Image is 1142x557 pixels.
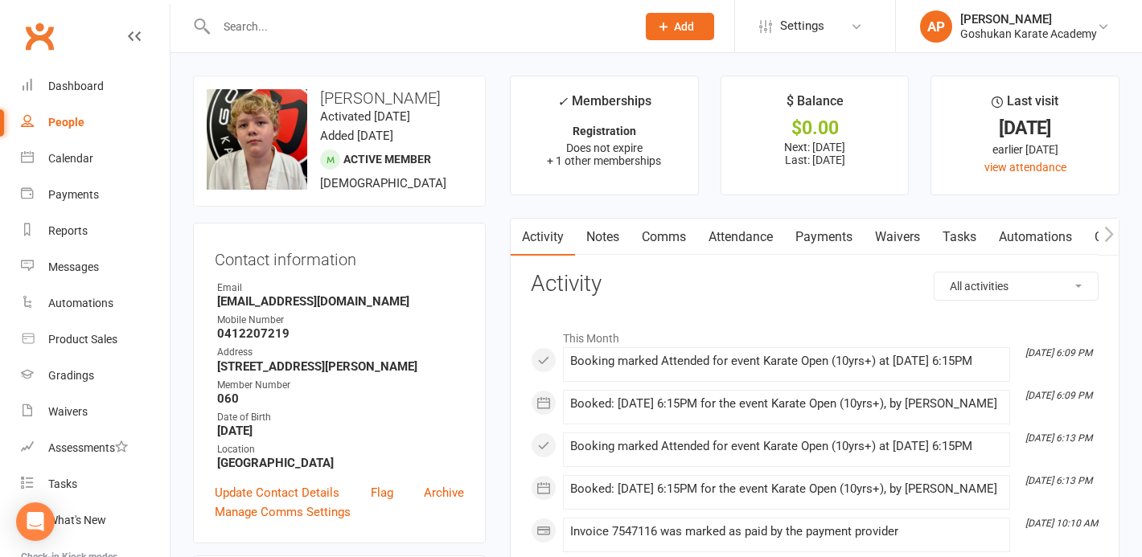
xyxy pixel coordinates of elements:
i: [DATE] 6:09 PM [1025,347,1092,358]
div: [DATE] [946,120,1104,137]
div: Payments [48,188,99,201]
div: earlier [DATE] [946,141,1104,158]
h3: [PERSON_NAME] [207,89,472,107]
a: Clubworx [19,16,60,56]
a: Product Sales [21,322,170,358]
a: Gradings [21,358,170,394]
div: Mobile Number [217,313,464,328]
div: Tasks [48,477,77,490]
a: Comms [631,219,697,256]
a: Waivers [864,219,931,256]
a: Assessments [21,430,170,466]
div: Invoice 7547116 was marked as paid by the payment provider [570,525,1003,539]
span: Settings [780,8,824,44]
i: [DATE] 10:10 AM [1025,518,1098,529]
div: Product Sales [48,333,117,346]
p: Next: [DATE] Last: [DATE] [736,141,894,166]
strong: 060 [217,391,464,406]
a: People [21,104,170,141]
div: Gradings [48,369,94,382]
a: Payments [784,219,864,256]
a: Calendar [21,141,170,177]
div: Open Intercom Messenger [16,502,55,541]
a: Reports [21,213,170,249]
div: Dashboard [48,80,104,92]
time: Activated [DATE] [320,109,410,124]
a: Update Contact Details [215,483,339,502]
a: view attendance [984,161,1066,174]
a: Tasks [931,219,988,256]
li: This Month [531,322,1099,347]
div: $0.00 [736,120,894,137]
strong: [DATE] [217,424,464,438]
a: What's New [21,502,170,539]
a: Notes [575,219,631,256]
span: Active member [343,153,431,166]
div: Booked: [DATE] 6:15PM for the event Karate Open (10yrs+), by [PERSON_NAME] [570,482,1003,496]
a: Activity [511,219,575,256]
strong: Registration [573,125,636,137]
div: Booking marked Attended for event Karate Open (10yrs+) at [DATE] 6:15PM [570,354,1003,368]
img: image1693303622.png [207,89,307,190]
i: ✓ [557,94,568,109]
input: Search... [212,15,625,38]
div: $ Balance [787,91,844,120]
a: Flag [371,483,393,502]
h3: Activity [531,272,1099,297]
strong: 0412207219 [217,326,464,341]
div: Messages [48,260,99,273]
div: Address [217,345,464,360]
div: Waivers [48,405,88,418]
div: Goshukan Karate Academy [960,27,1097,41]
div: Calendar [48,152,93,165]
div: Member Number [217,378,464,393]
a: Waivers [21,394,170,430]
div: [PERSON_NAME] [960,12,1097,27]
i: [DATE] 6:09 PM [1025,390,1092,401]
div: Last visit [992,91,1058,120]
span: + 1 other memberships [547,154,661,167]
div: Location [217,442,464,457]
a: Automations [21,285,170,322]
div: People [48,116,84,129]
div: AP [920,10,952,43]
div: Reports [48,224,88,237]
div: Booking marked Attended for event Karate Open (10yrs+) at [DATE] 6:15PM [570,440,1003,453]
strong: [EMAIL_ADDRESS][DOMAIN_NAME] [217,294,464,309]
div: Email [217,281,464,296]
h3: Contact information [215,244,464,268]
i: [DATE] 6:13 PM [1025,475,1092,486]
a: Tasks [21,466,170,502]
button: Add [646,13,714,40]
span: Add [674,20,694,33]
time: Added [DATE] [320,129,393,143]
a: Manage Comms Settings [215,502,351,522]
i: [DATE] 6:13 PM [1025,432,1092,444]
span: Does not expire [566,141,643,154]
div: Booked: [DATE] 6:15PM for the event Karate Open (10yrs+), by [PERSON_NAME] [570,397,1003,411]
div: Date of Birth [217,410,464,425]
a: Attendance [697,219,784,256]
div: Assessments [48,441,128,454]
div: Automations [48,297,113,309]
a: Messages [21,249,170,285]
div: What's New [48,514,106,526]
strong: [GEOGRAPHIC_DATA] [217,456,464,470]
a: Automations [988,219,1083,256]
a: Payments [21,177,170,213]
a: Archive [424,483,464,502]
strong: [STREET_ADDRESS][PERSON_NAME] [217,359,464,374]
a: Dashboard [21,68,170,104]
span: [DEMOGRAPHIC_DATA] [320,176,446,190]
div: Memberships [557,91,651,121]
